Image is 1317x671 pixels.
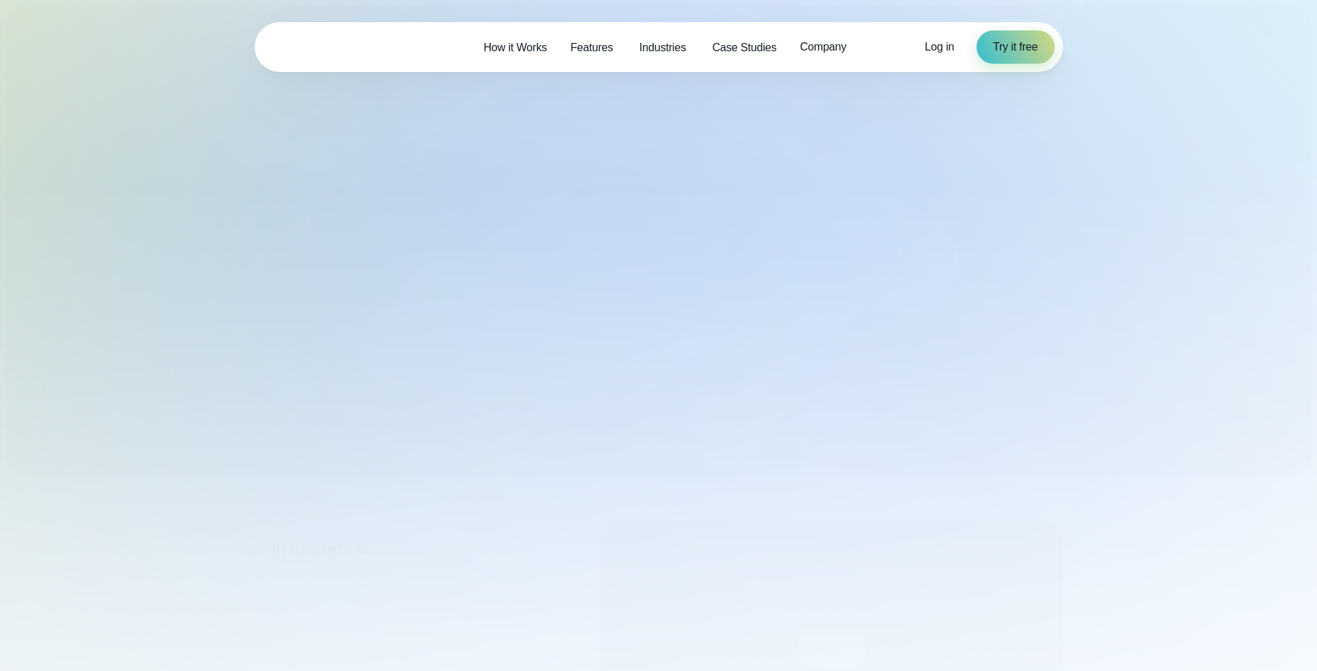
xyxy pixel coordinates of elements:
a: Log in [925,39,954,55]
span: Case Studies [712,39,776,56]
a: Try it free [977,30,1055,64]
span: Log in [925,41,954,53]
span: How it Works [484,39,547,56]
a: Case Studies [700,33,788,62]
span: Industries [639,39,686,56]
a: How it Works [472,33,559,62]
span: Features [570,39,613,56]
span: Company [800,39,846,55]
span: Try it free [993,39,1038,55]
